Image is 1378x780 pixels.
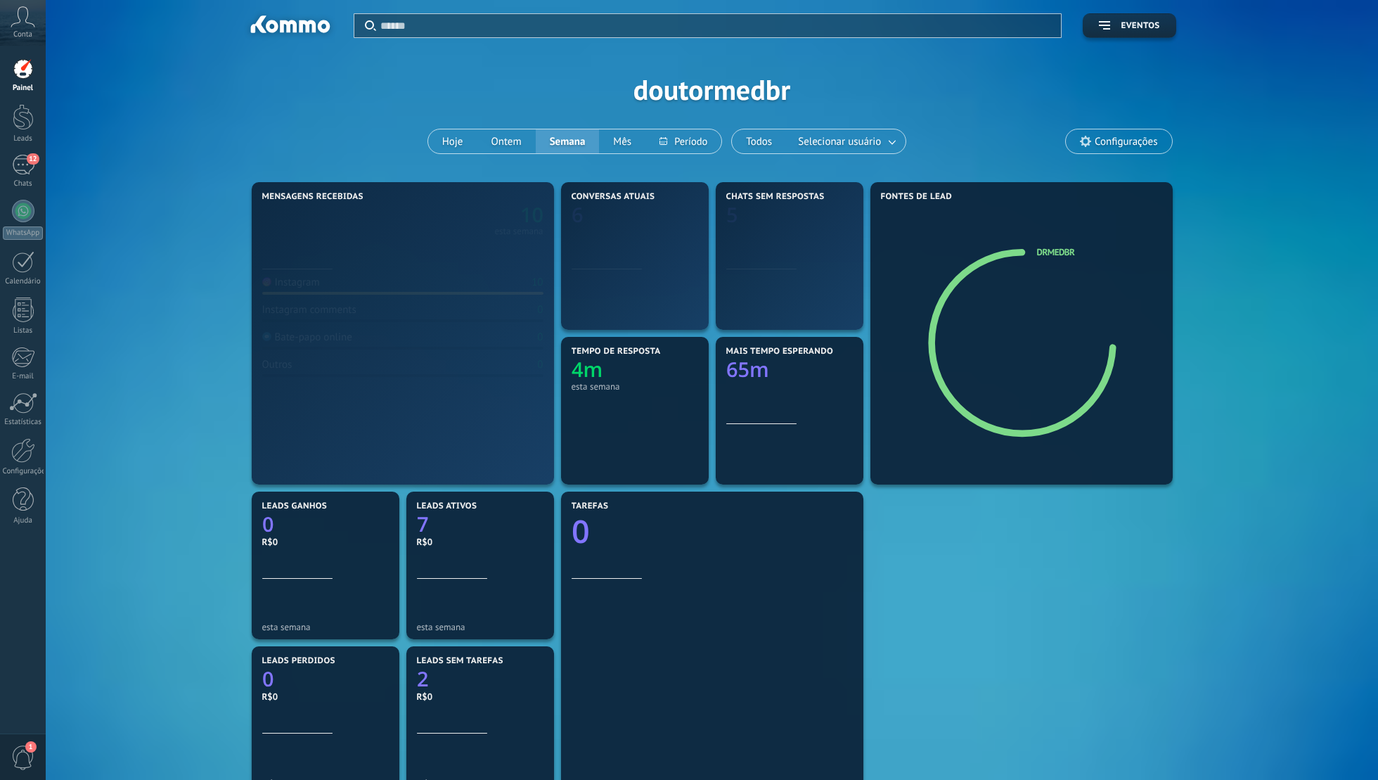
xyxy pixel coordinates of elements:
div: esta semana [262,622,389,632]
button: Hoje [428,129,477,153]
span: Leads sem tarefas [417,656,503,666]
div: Ajuda [3,516,44,525]
a: 0 [262,511,389,538]
span: Mensagens recebidas [262,192,363,202]
text: 6 [572,201,584,229]
div: esta semana [494,228,543,235]
div: Instagram comments [262,303,356,317]
div: R$0 [417,536,543,548]
span: Conta [13,30,32,39]
div: Painel [3,84,44,93]
a: 65m [726,356,853,383]
text: 0 [572,510,590,553]
button: Semana [536,129,600,153]
button: Ontem [477,129,535,153]
text: 5 [726,201,738,229]
div: Leads [3,134,44,143]
text: 7 [417,511,429,538]
span: Leads ativos [417,501,477,511]
div: Configurações [3,467,44,476]
text: 4m [572,356,603,383]
div: esta semana [417,622,543,632]
div: 0 [537,331,543,344]
a: 10 [403,201,543,229]
div: R$0 [417,691,543,703]
span: Mais tempo esperando [726,347,834,357]
div: 0 [537,358,543,371]
div: esta semana [572,381,698,392]
button: Selecionar usuário [786,129,906,153]
button: Mês [599,129,645,153]
span: Selecionar usuário [795,132,884,151]
div: E-mail [3,372,44,381]
div: 0 [537,303,543,317]
text: 0 [262,511,274,538]
a: 0 [572,510,853,553]
a: drmedbr [1037,246,1075,258]
span: 1 [25,741,37,753]
span: Tarefas [572,501,609,511]
span: Conversas atuais [572,192,655,202]
text: 0 [262,665,274,693]
span: Configurações [1095,136,1157,148]
span: Fontes de lead [881,192,953,202]
div: Bate-papo online [262,331,352,344]
button: Eventos [1083,13,1176,38]
span: Tempo de resposta [572,347,661,357]
div: WhatsApp [3,226,43,240]
div: 10 [532,276,543,289]
span: Chats sem respostas [726,192,825,202]
span: Eventos [1121,21,1159,31]
span: 12 [27,153,39,165]
div: Estatísticas [3,418,44,427]
a: 7 [417,511,543,538]
a: 0 [262,665,389,693]
div: R$0 [262,691,389,703]
text: 10 [520,201,543,229]
div: Listas [3,326,44,335]
a: 2 [417,665,543,693]
div: Calendário [3,277,44,286]
div: Instagram [262,276,320,289]
span: Leads ganhos [262,501,328,511]
div: Chats [3,179,44,188]
img: Instagram [262,277,271,286]
div: esta semana [572,312,698,323]
text: 2 [417,665,429,693]
button: Todos [732,129,786,153]
div: R$0 [262,536,389,548]
div: Outros [262,358,292,371]
text: 65m [726,356,769,383]
div: esta semana [726,312,853,323]
img: Bate-papo online [262,332,271,341]
span: Leads perdidos [262,656,335,666]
